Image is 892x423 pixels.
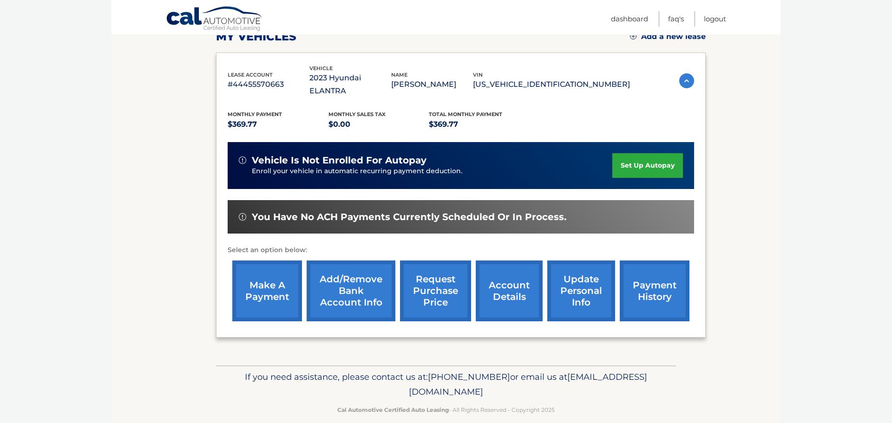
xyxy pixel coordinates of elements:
[328,118,429,131] p: $0.00
[228,245,694,256] p: Select an option below:
[473,78,630,91] p: [US_VEHICLE_IDENTIFICATION_NUMBER]
[216,30,296,44] h2: my vehicles
[228,72,273,78] span: lease account
[547,260,615,321] a: update personal info
[307,260,395,321] a: Add/Remove bank account info
[620,260,689,321] a: payment history
[228,118,328,131] p: $369.77
[239,156,246,164] img: alert-white.svg
[409,371,647,397] span: [EMAIL_ADDRESS][DOMAIN_NAME]
[429,111,502,117] span: Total Monthly Payment
[252,166,612,176] p: Enroll your vehicle in automatic recurring payment deduction.
[473,72,483,78] span: vin
[337,406,449,413] strong: Cal Automotive Certified Auto Leasing
[228,111,282,117] span: Monthly Payment
[232,260,302,321] a: make a payment
[429,118,530,131] p: $369.77
[228,78,309,91] p: #44455570663
[428,371,510,382] span: [PHONE_NUMBER]
[612,153,683,178] a: set up autopay
[704,11,726,26] a: Logout
[391,72,407,78] span: name
[630,33,636,39] img: add.svg
[391,78,473,91] p: [PERSON_NAME]
[400,260,471,321] a: request purchase price
[611,11,648,26] a: Dashboard
[630,32,706,41] a: Add a new lease
[668,11,684,26] a: FAQ's
[476,260,543,321] a: account details
[222,405,670,415] p: - All Rights Reserved - Copyright 2025
[679,73,694,88] img: accordion-active.svg
[252,155,426,166] span: vehicle is not enrolled for autopay
[309,72,391,98] p: 2023 Hyundai ELANTRA
[222,370,670,399] p: If you need assistance, please contact us at: or email us at
[239,213,246,221] img: alert-white.svg
[166,6,263,33] a: Cal Automotive
[252,211,566,223] span: You have no ACH payments currently scheduled or in process.
[309,65,333,72] span: vehicle
[328,111,386,117] span: Monthly sales Tax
